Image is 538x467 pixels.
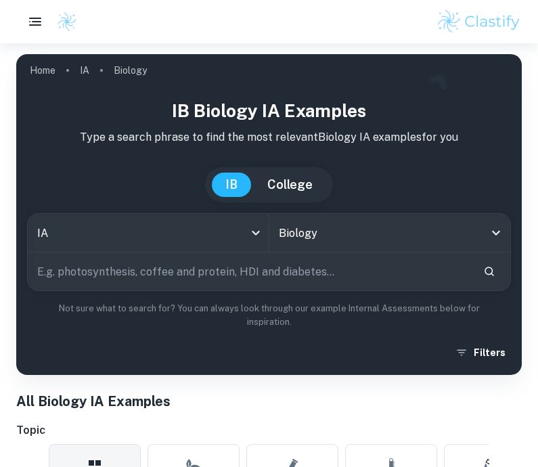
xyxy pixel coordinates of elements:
p: Not sure what to search for? You can always look through our example Internal Assessments below f... [27,302,511,330]
p: Type a search phrase to find the most relevant Biology IA examples for you [27,129,511,146]
button: Open [487,223,506,242]
img: Clastify logo [57,12,77,32]
h1: All Biology IA Examples [16,391,522,412]
a: Clastify logo [49,12,77,32]
img: profile cover [16,54,522,375]
h1: IB Biology IA examples [27,97,511,124]
p: Biology [114,63,147,78]
button: Search [478,260,501,283]
img: Clastify logo [436,8,522,35]
button: College [254,173,326,197]
button: IB [212,173,251,197]
input: E.g. photosynthesis, coffee and protein, HDI and diabetes... [28,252,472,290]
a: IA [80,61,89,80]
a: Home [30,61,55,80]
div: IA [28,214,269,252]
button: Filters [452,340,511,365]
h6: Topic [16,422,522,439]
